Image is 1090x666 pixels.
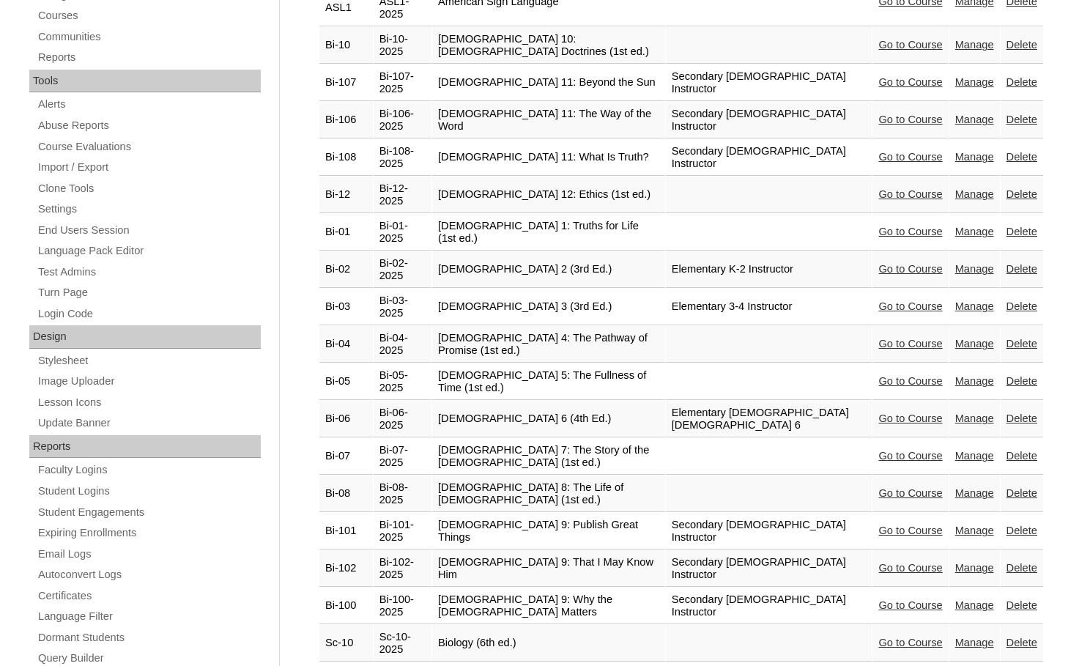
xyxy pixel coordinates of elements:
[319,139,373,176] td: Bi-108
[319,177,373,213] td: Bi-12
[878,188,942,200] a: Go to Course
[666,588,872,624] td: Secondary [DEMOGRAPHIC_DATA] Instructor
[955,562,994,574] a: Manage
[432,513,665,550] td: [DEMOGRAPHIC_DATA] 9: Publish Great Things
[1006,562,1037,574] a: Delete
[432,326,665,363] td: [DEMOGRAPHIC_DATA] 4: The Pathway of Promise (1st ed.)
[955,226,994,237] a: Manage
[666,139,872,176] td: Secondary [DEMOGRAPHIC_DATA] Instructor
[37,48,261,67] a: Reports
[432,251,665,288] td: [DEMOGRAPHIC_DATA] 2 (3rd Ed.)
[432,139,665,176] td: [DEMOGRAPHIC_DATA] 11: What Is Truth?
[878,300,942,312] a: Go to Course
[37,629,261,647] a: Dormant Students
[37,482,261,500] a: Student Logins
[37,263,261,281] a: Test Admins
[374,177,431,213] td: Bi-12-2025
[29,70,261,93] div: Tools
[1006,300,1037,312] a: Delete
[29,435,261,459] div: Reports
[1006,151,1037,163] a: Delete
[878,562,942,574] a: Go to Course
[374,326,431,363] td: Bi-04-2025
[37,352,261,370] a: Stylesheet
[29,325,261,349] div: Design
[1006,226,1037,237] a: Delete
[1006,487,1037,499] a: Delete
[878,39,942,51] a: Go to Course
[374,550,431,587] td: Bi-102-2025
[319,588,373,624] td: Bi-100
[1006,188,1037,200] a: Delete
[319,476,373,512] td: Bi-08
[1006,599,1037,611] a: Delete
[374,401,431,437] td: Bi-06-2025
[319,64,373,101] td: Bi-107
[955,525,994,536] a: Manage
[319,251,373,288] td: Bi-02
[1006,637,1037,648] a: Delete
[666,401,872,437] td: Elementary [DEMOGRAPHIC_DATA] [DEMOGRAPHIC_DATA] 6
[37,7,261,25] a: Courses
[37,393,261,412] a: Lesson Icons
[878,375,942,387] a: Go to Course
[432,177,665,213] td: [DEMOGRAPHIC_DATA] 12: Ethics (1st ed.)
[432,64,665,101] td: [DEMOGRAPHIC_DATA] 11: Beyond the Sun
[1006,263,1037,275] a: Delete
[37,587,261,605] a: Certificates
[1006,412,1037,424] a: Delete
[37,158,261,177] a: Import / Export
[666,251,872,288] td: Elementary K-2 Instructor
[37,503,261,522] a: Student Engagements
[955,637,994,648] a: Manage
[319,625,373,662] td: Sc-10
[37,414,261,432] a: Update Banner
[319,326,373,363] td: Bi-04
[374,64,431,101] td: Bi-107-2025
[374,513,431,550] td: Bi-101-2025
[374,625,431,662] td: Sc-10-2025
[37,95,261,114] a: Alerts
[374,476,431,512] td: Bi-08-2025
[1006,525,1037,536] a: Delete
[319,27,373,64] td: Bi-10
[319,438,373,475] td: Bi-07
[432,401,665,437] td: [DEMOGRAPHIC_DATA] 6 (4th Ed.)
[37,28,261,46] a: Communities
[432,27,665,64] td: [DEMOGRAPHIC_DATA] 10: [DEMOGRAPHIC_DATA] Doctrines (1st ed.)
[319,102,373,138] td: Bi-106
[319,401,373,437] td: Bi-06
[37,138,261,156] a: Course Evaluations
[432,476,665,512] td: [DEMOGRAPHIC_DATA] 8: The Life of [DEMOGRAPHIC_DATA] (1st ed.)
[878,450,942,462] a: Go to Course
[374,139,431,176] td: Bi-108-2025
[878,338,942,349] a: Go to Course
[432,363,665,400] td: [DEMOGRAPHIC_DATA] 5: The Fullness of Time (1st ed.)
[955,188,994,200] a: Manage
[878,114,942,125] a: Go to Course
[37,566,261,584] a: Autoconvert Logs
[37,116,261,135] a: Abuse Reports
[666,550,872,587] td: Secondary [DEMOGRAPHIC_DATA] Instructor
[432,438,665,475] td: [DEMOGRAPHIC_DATA] 7: The Story of the [DEMOGRAPHIC_DATA] (1st ed.)
[374,289,431,325] td: Bi-03-2025
[878,487,942,499] a: Go to Course
[1006,76,1037,88] a: Delete
[37,607,261,626] a: Language Filter
[878,412,942,424] a: Go to Course
[878,637,942,648] a: Go to Course
[37,524,261,542] a: Expiring Enrollments
[37,180,261,198] a: Clone Tools
[1006,375,1037,387] a: Delete
[1006,338,1037,349] a: Delete
[955,39,994,51] a: Manage
[666,64,872,101] td: Secondary [DEMOGRAPHIC_DATA] Instructor
[37,372,261,391] a: Image Uploader
[1006,39,1037,51] a: Delete
[432,550,665,587] td: [DEMOGRAPHIC_DATA] 9: That I May Know Him
[319,363,373,400] td: Bi-05
[37,545,261,563] a: Email Logs
[432,289,665,325] td: [DEMOGRAPHIC_DATA] 3 (3rd Ed.)
[37,221,261,240] a: End Users Session
[955,300,994,312] a: Manage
